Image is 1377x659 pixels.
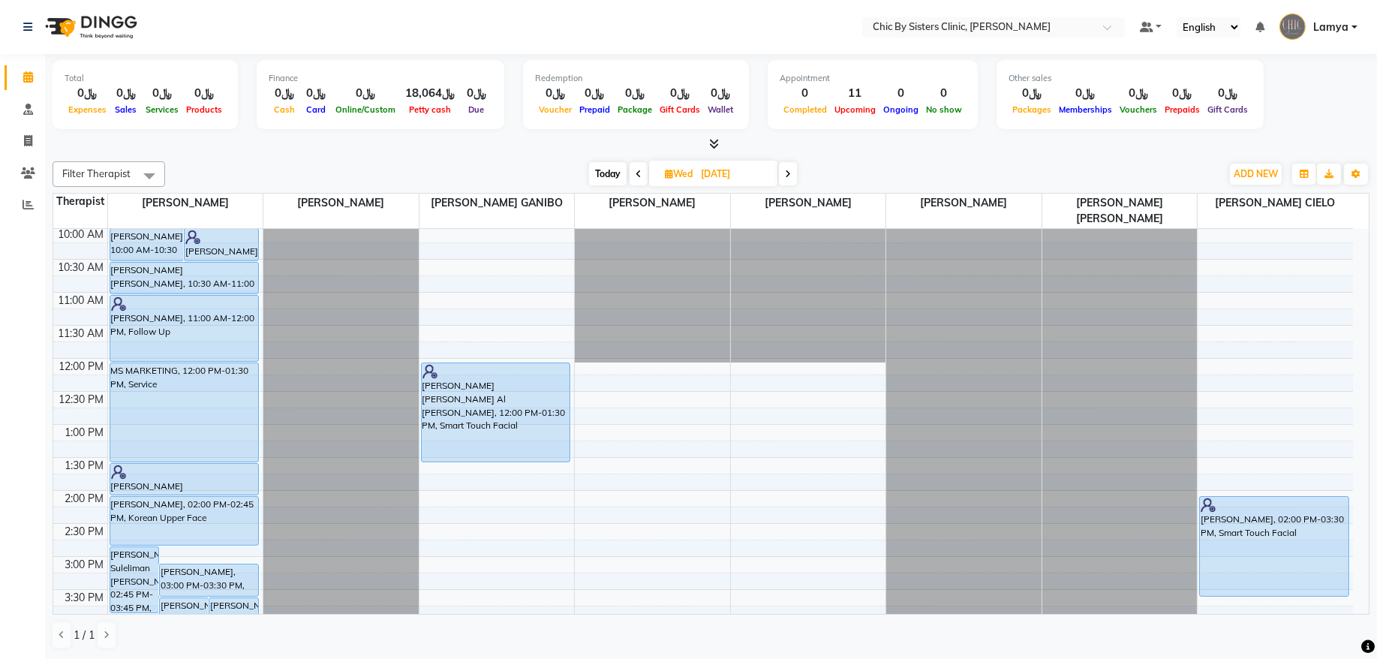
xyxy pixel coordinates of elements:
div: ﷼0 [65,85,110,102]
div: [PERSON_NAME], 10:00 AM-10:30 AM, Service [110,229,184,260]
div: [PERSON_NAME] [PERSON_NAME] Al [PERSON_NAME], 12:00 PM-01:30 PM, Smart Touch Facial [422,363,570,462]
div: [PERSON_NAME] [PERSON_NAME] Al [PERSON_NAME], 01:30 PM-02:00 PM, Follow Up [110,464,258,495]
span: Cash [270,104,299,115]
span: Sales [112,104,141,115]
span: Expenses [65,104,110,115]
div: ﷼0 [332,85,399,102]
img: Lamya [1279,14,1306,40]
div: ﷼0 [535,85,576,102]
span: Ongoing [879,104,922,115]
span: Lamya [1313,20,1348,35]
div: ﷼0 [576,85,614,102]
div: 1:00 PM [62,425,107,441]
div: ﷼0 [182,85,226,102]
div: ﷼0 [142,85,182,102]
div: ﷼0 [1116,85,1161,102]
span: ADD NEW [1234,168,1278,179]
div: ﷼0 [1055,85,1116,102]
span: Due [465,104,489,115]
div: ﷼0 [656,85,704,102]
button: ADD NEW [1230,164,1282,185]
div: Other sales [1009,72,1252,85]
div: ﷼0 [704,85,737,102]
div: 11 [831,85,879,102]
span: Upcoming [831,104,879,115]
div: 0 [922,85,966,102]
img: logo [38,6,141,48]
div: ﷼0 [1161,85,1204,102]
span: [PERSON_NAME] CIELO [1198,194,1353,212]
span: Packages [1009,104,1055,115]
div: Finance [269,72,492,85]
div: Therapist [53,194,107,209]
div: 3:00 PM [62,557,107,573]
div: [PERSON_NAME], 03:00 PM-03:30 PM, Service [160,564,258,596]
div: 10:00 AM [56,227,107,242]
span: Package [614,104,656,115]
span: [PERSON_NAME] [575,194,730,212]
div: Appointment [780,72,966,85]
div: ﷼18,064 [399,85,461,102]
span: [PERSON_NAME] [731,194,886,212]
div: [PERSON_NAME] [PERSON_NAME], 10:00 AM-10:30 AM, Follow Up [185,229,258,260]
div: [PERSON_NAME] Suleliman [PERSON_NAME], 02:45 PM-03:45 PM, Service [110,547,158,612]
div: [PERSON_NAME] [PERSON_NAME], 10:30 AM-11:00 AM, Follow Up [110,263,258,293]
span: Online/Custom [332,104,399,115]
span: Vouchers [1116,104,1161,115]
span: 1 / 1 [74,627,95,643]
div: Redemption [535,72,737,85]
div: 11:00 AM [56,293,107,308]
span: [PERSON_NAME] [PERSON_NAME] [1042,194,1198,228]
span: Filter Therapist [62,167,131,179]
span: Memberships [1055,104,1116,115]
span: Prepaids [1161,104,1204,115]
span: No show [922,104,966,115]
span: Wallet [704,104,737,115]
div: ﷼0 [110,85,142,102]
div: 2:30 PM [62,524,107,540]
div: Total [65,72,226,85]
span: Today [589,162,627,185]
div: 3:30 PM [62,590,107,606]
div: [PERSON_NAME], 11:00 AM-12:00 PM, Follow Up [110,296,258,361]
div: ﷼0 [300,85,332,102]
div: 0 [780,85,831,102]
span: Voucher [535,104,576,115]
div: 12:00 PM [56,359,107,375]
input: 2025-10-08 [696,163,771,185]
span: Gift Cards [1204,104,1252,115]
div: 10:30 AM [56,260,107,275]
span: Card [302,104,329,115]
div: MS MARKETING, 12:00 PM-01:30 PM, Service [110,363,258,462]
span: [PERSON_NAME] GANIBO [419,194,575,212]
div: ﷼0 [461,85,492,102]
div: ﷼0 [614,85,656,102]
span: Products [182,104,226,115]
div: [PERSON_NAME], 02:00 PM-03:30 PM, Smart Touch Facial [1200,497,1348,596]
span: Completed [780,104,831,115]
div: [PERSON_NAME], 02:00 PM-02:45 PM, Korean Upper Face [110,497,258,545]
div: ﷼0 [1204,85,1252,102]
div: 2:00 PM [62,491,107,507]
span: [PERSON_NAME] [886,194,1042,212]
span: Services [142,104,182,115]
div: [PERSON_NAME] [PERSON_NAME] [PERSON_NAME], 03:30 PM-04:00 PM, Follow Up [160,598,208,629]
div: 0 [879,85,922,102]
span: [PERSON_NAME] [108,194,263,212]
div: 12:30 PM [56,392,107,408]
span: Prepaid [576,104,614,115]
span: [PERSON_NAME] [263,194,419,212]
span: Petty cash [405,104,455,115]
span: Gift Cards [656,104,704,115]
div: 1:30 PM [62,458,107,474]
div: ﷼0 [269,85,300,102]
span: Wed [661,168,696,179]
div: [PERSON_NAME] [PERSON_NAME], 03:30 PM-04:00 PM, Follow Up [209,598,257,629]
div: ﷼0 [1009,85,1055,102]
div: 11:30 AM [56,326,107,342]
